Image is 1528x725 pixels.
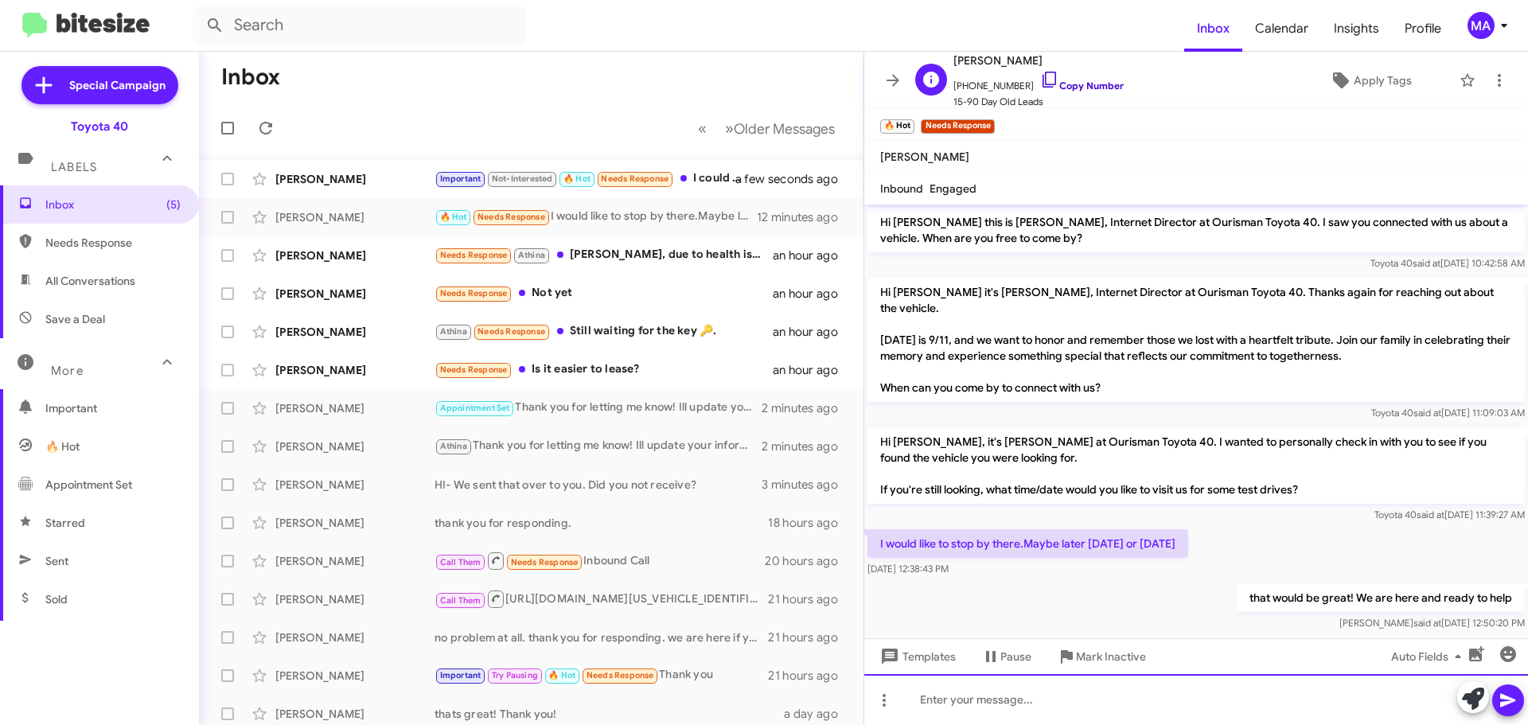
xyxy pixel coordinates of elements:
div: [PERSON_NAME] [275,324,435,340]
div: 18 hours ago [768,515,851,531]
span: [PERSON_NAME] [DATE] 12:50:20 PM [1339,617,1525,629]
span: Auto Fields [1391,642,1468,671]
span: Templates [877,642,956,671]
span: Needs Response [440,364,508,375]
div: Thank you for letting me know! Ill update your information on my side of things. [435,399,762,417]
div: I could possibly come by [DATE] [435,170,755,188]
button: Next [715,112,844,145]
span: Athina [440,441,467,451]
span: Appointment Set [45,477,132,493]
span: Needs Response [477,212,545,222]
input: Search [193,6,527,45]
p: Hi [PERSON_NAME], it's [PERSON_NAME] at Ourisman Toyota 40. I wanted to personally check in with ... [867,427,1525,504]
span: Try Pausing [492,670,538,680]
span: Toyota 40 [DATE] 11:39:27 AM [1374,509,1525,520]
div: 21 hours ago [768,668,851,684]
span: Not-Interested [492,173,553,184]
span: [PERSON_NAME] [880,150,969,164]
div: 21 hours ago [768,630,851,645]
span: Call Them [440,595,481,606]
span: Needs Response [601,173,668,184]
span: Appointment Set [440,403,510,413]
a: Inbox [1184,6,1242,52]
div: Still waiting for the key 🔑. [435,322,773,341]
span: Call Them [440,557,481,567]
div: [PERSON_NAME] [275,668,435,684]
span: [PERSON_NAME] [953,51,1124,70]
small: 🔥 Hot [880,119,914,134]
div: [URL][DOMAIN_NAME][US_VEHICLE_IDENTIFICATION_NUMBER] [435,589,768,609]
span: Athina [440,326,467,337]
span: Labels [51,160,97,174]
div: 21 hours ago [768,591,851,607]
h1: Inbox [221,64,280,90]
div: 12 minutes ago [757,209,851,225]
span: All Conversations [45,273,135,289]
div: Thank you for letting me know! Ill update your information on my side of things. [435,437,762,455]
div: [PERSON_NAME] [275,591,435,607]
button: Mark Inactive [1044,642,1159,671]
a: Insights [1321,6,1392,52]
span: Sent [45,553,68,569]
nav: Page navigation example [689,112,844,145]
small: Needs Response [921,119,994,134]
p: I would like to stop by there.Maybe later [DATE] or [DATE] [867,529,1188,558]
div: 2 minutes ago [762,400,851,416]
div: [PERSON_NAME] [275,248,435,263]
div: thank you for responding. [435,515,768,531]
p: Hi [PERSON_NAME] this is [PERSON_NAME], Internet Director at Ourisman Toyota 40. I saw you connec... [867,208,1525,252]
div: a few seconds ago [755,171,851,187]
span: Toyota 40 [DATE] 10:42:58 AM [1370,257,1525,269]
div: 3 minutes ago [762,477,851,493]
span: Sold [45,591,68,607]
div: Thank you [435,666,768,684]
a: Copy Number [1040,80,1124,92]
span: « [698,119,707,138]
div: an hour ago [773,248,851,263]
button: Templates [864,642,969,671]
span: Needs Response [511,557,579,567]
a: Calendar [1242,6,1321,52]
div: [PERSON_NAME] [275,515,435,531]
div: Not yet [435,284,773,302]
button: Pause [969,642,1044,671]
span: Inbound [880,181,923,196]
div: a day ago [784,706,851,722]
span: Important [440,670,481,680]
div: no problem at all. thank you for responding. we are here if you ever need anything [435,630,768,645]
span: Save a Deal [45,311,105,327]
span: 🔥 Hot [45,439,80,454]
span: [DATE] 12:38:43 PM [867,563,949,575]
div: [PERSON_NAME] [275,362,435,378]
div: [PERSON_NAME] [275,286,435,302]
span: Important [45,400,181,416]
span: 🔥 Hot [548,670,575,680]
div: 20 hours ago [765,553,851,569]
span: Important [440,173,481,184]
span: More [51,364,84,378]
span: Starred [45,515,85,531]
p: that would be great! We are here and ready to help [1237,583,1525,612]
button: MA [1454,12,1510,39]
div: 2 minutes ago [762,439,851,454]
span: said at [1413,257,1440,269]
p: Hi [PERSON_NAME] it's [PERSON_NAME], Internet Director at Ourisman Toyota 40. Thanks again for re... [867,278,1525,402]
span: Needs Response [440,250,508,260]
span: Needs Response [440,288,508,298]
div: [PERSON_NAME] [275,553,435,569]
span: said at [1413,407,1441,419]
span: Pause [1000,642,1031,671]
button: Previous [688,112,716,145]
div: an hour ago [773,324,851,340]
button: Apply Tags [1288,66,1452,95]
span: 15-90 Day Old Leads [953,94,1124,110]
a: Profile [1392,6,1454,52]
div: [PERSON_NAME] [275,400,435,416]
span: Needs Response [477,326,545,337]
span: 🔥 Hot [563,173,591,184]
span: Older Messages [734,120,835,138]
span: Toyota 40 [DATE] 11:09:03 AM [1371,407,1525,419]
span: Apply Tags [1354,66,1412,95]
span: said at [1417,509,1444,520]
